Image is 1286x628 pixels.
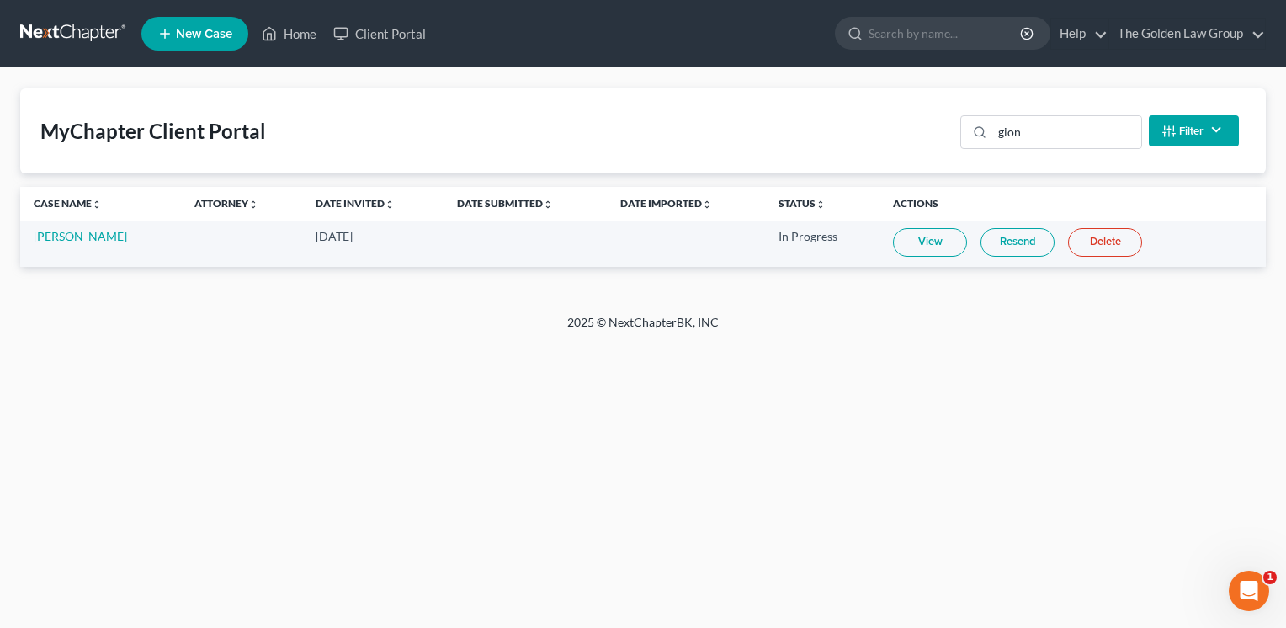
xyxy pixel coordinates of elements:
[879,187,1266,221] th: Actions
[1109,19,1265,49] a: The Golden Law Group
[253,19,325,49] a: Home
[779,197,826,210] a: Statusunfold_more
[248,200,258,210] i: unfold_more
[1263,571,1277,584] span: 1
[893,228,967,257] a: View
[385,200,395,210] i: unfold_more
[543,200,553,210] i: unfold_more
[980,228,1055,257] a: Resend
[702,200,712,210] i: unfold_more
[1051,19,1108,49] a: Help
[194,197,258,210] a: Attorneyunfold_more
[1229,571,1269,611] iframe: Intercom live chat
[316,197,395,210] a: Date Invitedunfold_more
[92,200,102,210] i: unfold_more
[316,229,353,243] span: [DATE]
[40,118,266,145] div: MyChapter Client Portal
[620,197,712,210] a: Date Importedunfold_more
[816,200,826,210] i: unfold_more
[34,197,102,210] a: Case Nameunfold_more
[869,18,1023,49] input: Search by name...
[765,221,879,267] td: In Progress
[992,116,1141,148] input: Search...
[457,197,553,210] a: Date Submittedunfold_more
[1068,228,1142,257] a: Delete
[34,229,127,243] a: [PERSON_NAME]
[176,28,232,40] span: New Case
[325,19,434,49] a: Client Portal
[1149,115,1239,146] button: Filter
[163,314,1123,344] div: 2025 © NextChapterBK, INC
